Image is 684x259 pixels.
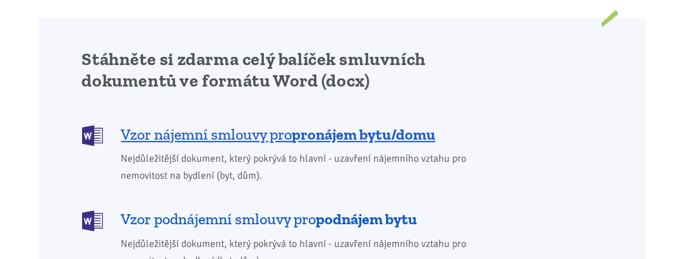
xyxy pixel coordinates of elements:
span: Vzor nájemní smlouvy pro [121,124,436,145]
b: pronájem bytu/domu [292,125,436,143]
span: Nejdůležitější dokument, který pokrývá to hlavní - uzavření nájemního vztahu pro nemovitost na by... [121,150,468,184]
img: DOCX (Word) [82,125,103,146]
a: Vzor nájemní smlouvy propronájem bytu/domu [82,124,468,145]
a: Vzor podnájemní smlouvy propodnájem bytu [82,209,468,230]
h2: Stáhněte si zdarma celý balíček smluvních dokumentů ve formátu Word (docx) [82,49,468,92]
b: podnájem bytu [316,210,417,228]
span: Vzor podnájemní smlouvy pro [121,209,417,229]
img: DOCX (Word) [82,210,103,231]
